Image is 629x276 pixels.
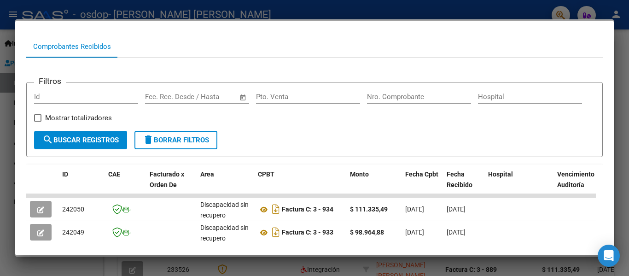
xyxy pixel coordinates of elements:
[270,225,282,240] i: Descargar documento
[350,229,384,236] strong: $ 98.964,88
[405,229,424,236] span: [DATE]
[488,170,513,178] span: Hospital
[402,164,443,205] datatable-header-cell: Fecha Cpbt
[447,206,466,213] span: [DATE]
[62,170,68,178] span: ID
[350,206,388,213] strong: $ 111.335,49
[350,170,369,178] span: Monto
[45,112,112,123] span: Mostrar totalizadores
[145,93,182,101] input: Fecha inicio
[134,131,217,149] button: Borrar Filtros
[484,164,553,205] datatable-header-cell: Hospital
[405,170,438,178] span: Fecha Cpbt
[200,224,249,242] span: Discapacidad sin recupero
[270,202,282,217] i: Descargar documento
[143,134,154,145] mat-icon: delete
[42,134,53,145] mat-icon: search
[200,201,249,219] span: Discapacidad sin recupero
[238,92,249,103] button: Open calendar
[33,41,111,52] div: Comprobantes Recibidos
[282,206,333,213] strong: Factura C: 3 - 934
[258,170,274,178] span: CPBT
[282,229,333,236] strong: Factura C: 3 - 933
[557,170,594,188] span: Vencimiento Auditoría
[34,131,127,149] button: Buscar Registros
[443,164,484,205] datatable-header-cell: Fecha Recibido
[405,206,424,213] span: [DATE]
[346,164,402,205] datatable-header-cell: Monto
[200,170,214,178] span: Area
[191,93,235,101] input: Fecha fin
[105,164,146,205] datatable-header-cell: CAE
[553,164,595,205] datatable-header-cell: Vencimiento Auditoría
[447,229,466,236] span: [DATE]
[108,170,120,178] span: CAE
[143,136,209,144] span: Borrar Filtros
[62,206,84,213] span: 242050
[62,229,84,236] span: 242049
[447,170,472,188] span: Fecha Recibido
[34,75,66,87] h3: Filtros
[254,164,346,205] datatable-header-cell: CPBT
[42,136,119,144] span: Buscar Registros
[598,245,620,267] div: Open Intercom Messenger
[150,170,184,188] span: Facturado x Orden De
[146,164,197,205] datatable-header-cell: Facturado x Orden De
[197,164,254,205] datatable-header-cell: Area
[58,164,105,205] datatable-header-cell: ID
